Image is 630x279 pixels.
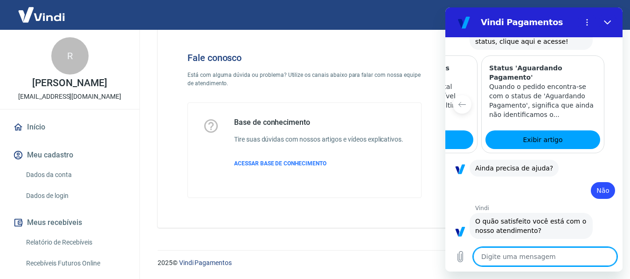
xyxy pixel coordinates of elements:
h4: Fale conosco [187,52,422,63]
p: 2025 © [158,258,608,268]
a: Recebíveis Futuros Online [22,254,128,273]
button: Meu cadastro [11,145,128,165]
button: Sair [585,7,619,24]
p: Está com alguma dúvida ou problema? Utilize os canais abaixo para falar com nossa equipe de atend... [187,71,422,88]
p: [PERSON_NAME] [32,78,107,88]
p: [EMAIL_ADDRESS][DOMAIN_NAME] [18,92,121,102]
div: R [51,37,89,75]
img: Vindi [11,0,72,29]
a: Vindi Pagamentos [179,259,232,266]
a: Início [11,117,128,137]
button: Meus recebíveis [11,212,128,233]
img: Fale conosco [444,37,586,162]
a: ACESSAR BASE DE CONHECIMENTO [234,159,403,168]
a: Dados de login [22,186,128,205]
h5: Base de conhecimento [234,118,403,127]
iframe: Janela de mensagens [445,7,623,272]
a: Dados da conta [22,165,128,184]
h6: Tire suas dúvidas com nossos artigos e vídeos explicativos. [234,135,403,144]
span: ACESSAR BASE DE CONHECIMENTO [234,160,326,167]
a: Relatório de Recebíveis [22,233,128,252]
